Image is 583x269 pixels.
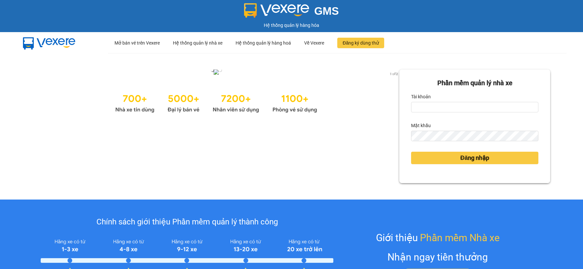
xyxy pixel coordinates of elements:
[314,5,339,17] span: GMS
[343,39,379,47] span: Đăng ký dùng thử
[411,91,431,102] label: Tài khoản
[411,152,538,164] button: Đăng nhập
[388,69,399,78] p: 1 of 2
[173,32,222,53] div: Hệ thống quản lý nhà xe
[460,153,489,163] span: Đăng nhập
[115,90,317,115] img: Statistics.png
[33,69,42,77] button: previous slide / item
[411,78,538,88] div: Phần mềm quản lý nhà xe
[236,32,291,53] div: Hệ thống quản lý hàng hoá
[244,10,339,15] a: GMS
[2,22,581,29] div: Hệ thống quản lý hàng hóa
[304,32,324,53] div: Về Vexere
[420,230,500,245] span: Phần mềm Nhà xe
[115,32,160,53] div: Mở bán vé trên Vexere
[387,249,488,265] div: Nhận ngay tiền thưởng
[390,69,399,77] button: next slide / item
[411,102,538,112] input: Tài khoản
[219,69,221,71] li: slide item 2
[411,131,538,141] input: Mật khẩu
[244,3,309,18] img: logo 2
[41,216,333,228] div: Chính sách giới thiệu Phần mềm quản lý thành công
[337,38,384,48] button: Đăng ký dùng thử
[211,69,214,71] li: slide item 1
[16,32,82,54] img: mbUUG5Q.png
[376,230,500,245] div: Giới thiệu
[411,120,431,131] label: Mật khẩu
